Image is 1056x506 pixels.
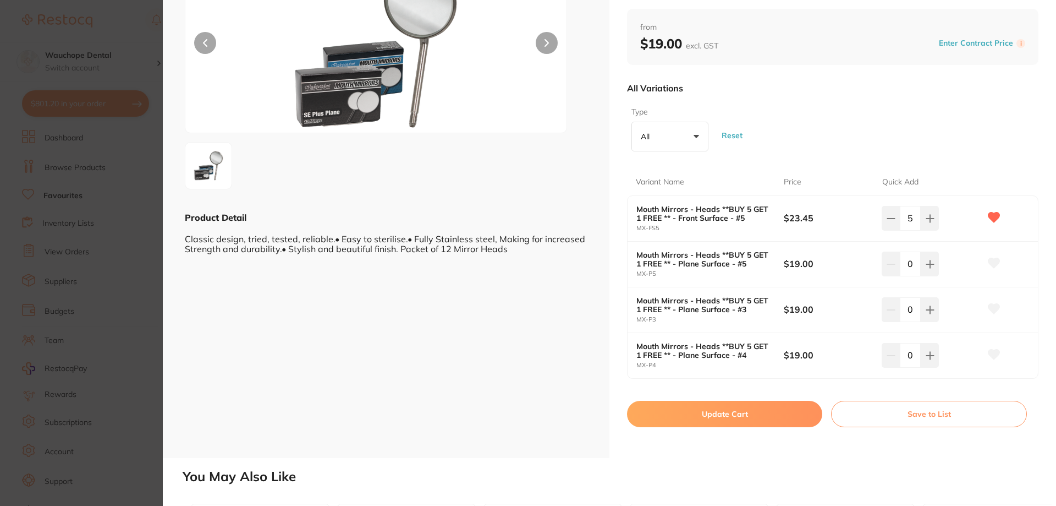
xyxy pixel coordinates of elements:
[16,17,204,210] div: message notification from Restocq, 2h ago. Hi David, This month, AB Orthodontics is offering 30% ...
[48,24,195,189] div: Message content
[1016,39,1025,48] label: i
[882,177,919,188] p: Quick Add
[25,26,42,44] img: Profile image for Restocq
[627,401,822,427] button: Update Cart
[641,132,654,142] p: All
[627,83,683,94] p: All Variations
[636,270,784,278] small: MX-P5
[640,35,718,52] b: $19.00
[631,122,708,151] button: All
[183,469,1052,485] h2: You May Also Like
[189,146,228,186] img: OSZ3aWR0aD0xOTIw
[48,24,195,35] div: Hi [PERSON_NAME],
[636,296,769,314] b: Mouth Mirrors - Heads **BUY 5 GET 1 FREE ** - Plane Surface - #3
[636,205,769,222] b: Mouth Mirrors - Heads **BUY 5 GET 1 FREE ** - Front Surface - #5
[185,212,246,223] b: Product Detail
[936,38,1016,48] button: Enter Contract Price
[784,349,872,361] b: $19.00
[831,401,1027,427] button: Save to List
[48,193,195,203] p: Message from Restocq, sent 2h ago
[640,22,1025,33] span: from
[636,362,784,369] small: MX-P4
[784,212,872,224] b: $23.45
[636,177,684,188] p: Variant Name
[718,116,746,156] button: Reset
[686,41,718,51] span: excl. GST
[631,107,705,118] label: Type
[784,177,801,188] p: Price
[784,303,872,315] b: $19.00
[185,224,587,254] div: Classic design, tried, tested, reliable.• Easy to sterilise.• Fully Stainless steel, Making for i...
[636,316,784,323] small: MX-P3
[636,225,784,232] small: MX-FS5
[784,258,872,270] b: $19.00
[636,342,769,360] b: Mouth Mirrors - Heads **BUY 5 GET 1 FREE ** - Plane Surface - #4
[636,251,769,268] b: Mouth Mirrors - Heads **BUY 5 GET 1 FREE ** - Plane Surface - #5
